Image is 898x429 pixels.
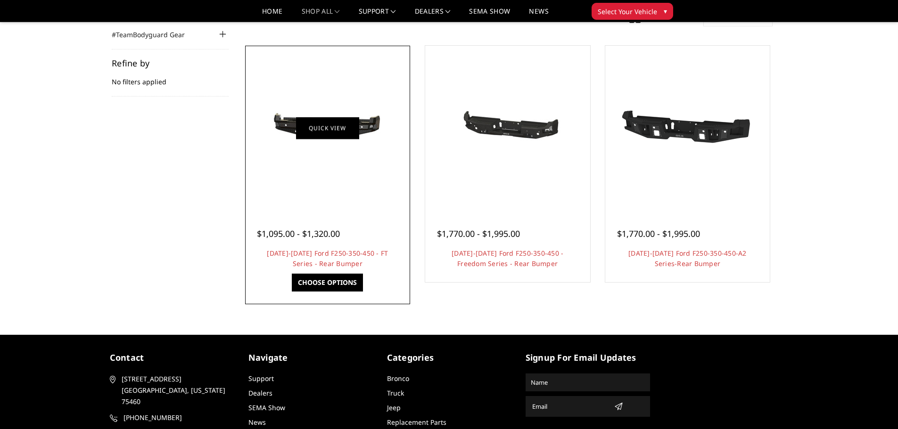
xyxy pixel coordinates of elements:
[526,351,650,364] h5: signup for email updates
[248,418,266,427] a: News
[387,351,511,364] h5: Categories
[112,59,229,67] h5: Refine by
[527,375,649,390] input: Name
[112,59,229,97] div: No filters applied
[248,351,373,364] h5: Navigate
[248,403,285,412] a: SEMA Show
[252,92,403,164] img: 2023-2025 Ford F250-350-450 - FT Series - Rear Bumper
[529,8,548,22] a: News
[664,6,667,16] span: ▾
[628,249,747,268] a: [DATE]-[DATE] Ford F250-350-450-A2 Series-Rear Bumper
[267,249,388,268] a: [DATE]-[DATE] Ford F250-350-450 - FT Series - Rear Bumper
[437,228,520,239] span: $1,770.00 - $1,995.00
[292,274,363,291] a: Choose Options
[110,412,234,423] a: [PHONE_NUMBER]
[359,8,396,22] a: Support
[248,374,274,383] a: Support
[110,351,234,364] h5: contact
[387,418,446,427] a: Replacement Parts
[851,384,898,429] iframe: Chat Widget
[612,86,763,170] img: 2023-2025 Ford F250-350-450-A2 Series-Rear Bumper
[124,412,233,423] span: [PHONE_NUMBER]
[296,117,359,139] a: Quick view
[428,48,588,208] a: 2023-2025 Ford F250-350-450 - Freedom Series - Rear Bumper 2023-2025 Ford F250-350-450 - Freedom ...
[387,374,409,383] a: Bronco
[248,389,272,397] a: Dealers
[247,48,408,208] a: 2023-2025 Ford F250-350-450 - FT Series - Rear Bumper
[617,228,700,239] span: $1,770.00 - $1,995.00
[122,373,231,407] span: [STREET_ADDRESS] [GEOGRAPHIC_DATA], [US_STATE] 75460
[387,403,401,412] a: Jeep
[302,8,340,22] a: shop all
[415,8,451,22] a: Dealers
[608,48,768,208] a: 2023-2025 Ford F250-350-450-A2 Series-Rear Bumper 2023-2025 Ford F250-350-450-A2 Series-Rear Bumper
[598,7,657,16] span: Select Your Vehicle
[592,3,673,20] button: Select Your Vehicle
[528,399,610,414] input: Email
[387,389,404,397] a: Truck
[469,8,510,22] a: SEMA Show
[257,228,340,239] span: $1,095.00 - $1,320.00
[112,30,197,40] a: #TeamBodyguard Gear
[262,8,282,22] a: Home
[452,249,563,268] a: [DATE]-[DATE] Ford F250-350-450 - Freedom Series - Rear Bumper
